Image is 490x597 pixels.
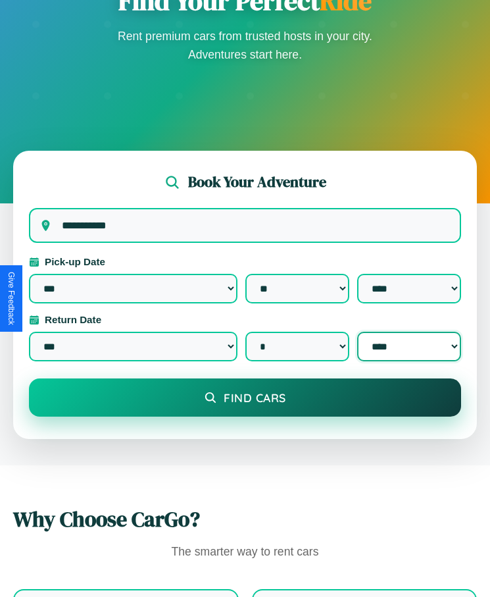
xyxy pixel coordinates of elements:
button: Find Cars [29,378,461,417]
h2: Why Choose CarGo? [13,505,477,534]
h2: Book Your Adventure [188,172,326,192]
label: Return Date [29,314,461,325]
p: The smarter way to rent cars [13,542,477,563]
label: Pick-up Date [29,256,461,267]
p: Rent premium cars from trusted hosts in your city. Adventures start here. [114,27,377,64]
div: Give Feedback [7,272,16,325]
